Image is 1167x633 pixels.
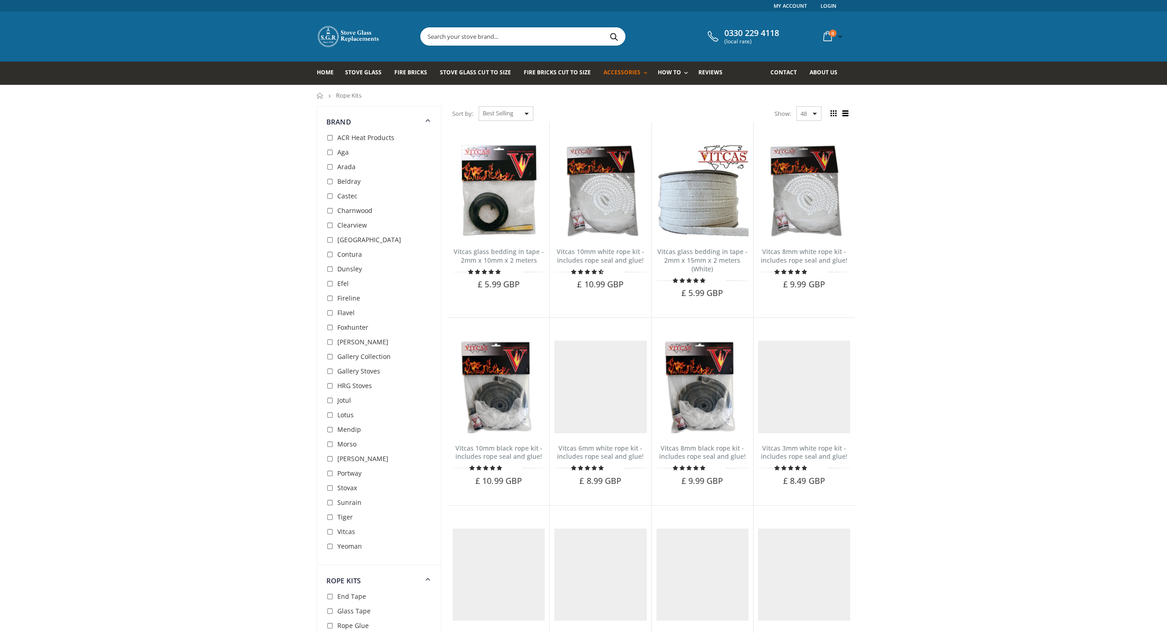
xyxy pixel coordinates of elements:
[453,341,545,433] img: Vitcas black rope, glue and gloves kit 10mm
[394,68,427,76] span: Fire Bricks
[705,28,779,45] a: 0330 229 4118 (local rate)
[758,145,850,237] img: Vitcas white rope, glue and gloves kit 8mm
[455,444,542,461] a: Vitcas 10mm black rope kit - includes rope seal and glue!
[579,475,621,486] span: £ 8.99 GBP
[656,341,749,433] img: Vitcas black rope, glue and gloves kit 8mm
[829,30,837,37] span: 0
[337,279,349,288] span: Efel
[840,109,850,119] span: List view
[337,206,372,215] span: Charnwood
[337,133,394,142] span: ACR Heat Products
[317,25,381,48] img: Stove Glass Replacement
[673,277,707,284] span: 4.88 stars
[440,62,517,85] a: Stove Glass Cut To Size
[337,192,357,200] span: Castec
[761,247,847,265] a: Vitcas 8mm white rope kit - includes rope seal and glue!
[337,410,354,419] span: Lotus
[317,62,341,85] a: Home
[604,62,652,85] a: Accessories
[337,221,367,229] span: Clearview
[337,148,349,156] span: Aga
[658,68,681,76] span: How To
[770,68,797,76] span: Contact
[571,464,605,471] span: 4.94 stars
[682,287,723,298] span: £ 5.99 GBP
[337,265,362,273] span: Dunsley
[337,162,356,171] span: Arada
[337,323,368,332] span: Foxhunter
[770,62,804,85] a: Contact
[810,62,844,85] a: About us
[337,498,361,507] span: Sunrain
[659,444,746,461] a: Vitcas 8mm black rope kit - includes rope seal and glue!
[657,247,748,273] a: Vitcas glass bedding in tape - 2mm x 15mm x 2 meters (White)
[337,396,351,405] span: Jotul
[337,425,361,434] span: Mendip
[783,279,825,290] span: £ 9.99 GBP
[810,68,837,76] span: About us
[337,235,401,244] span: [GEOGRAPHIC_DATA]
[337,483,357,492] span: Stovax
[604,68,640,76] span: Accessories
[337,454,388,463] span: [PERSON_NAME]
[524,62,598,85] a: Fire Bricks Cut To Size
[326,117,351,126] span: Brand
[345,62,388,85] a: Stove Glass
[337,177,361,186] span: Beldray
[783,475,825,486] span: £ 8.49 GBP
[337,440,356,448] span: Morso
[317,68,334,76] span: Home
[658,62,692,85] a: How To
[775,464,808,471] span: 5.00 stars
[557,247,644,265] a: Vitcas 10mm white rope kit - includes rope seal and glue!
[454,247,544,265] a: Vitcas glass bedding in tape - 2mm x 10mm x 2 meters
[478,279,520,290] span: £ 5.99 GBP
[326,576,361,585] span: Rope Kits
[337,542,362,550] span: Yeoman
[337,308,355,317] span: Flavel
[337,527,355,536] span: Vitcas
[571,268,605,275] span: 4.67 stars
[775,106,791,121] span: Show:
[337,381,372,390] span: HRG Stoves
[656,145,749,237] img: Vitcas stove glass bedding in tape
[468,268,502,275] span: 4.85 stars
[554,145,646,237] img: Vitcas white rope, glue and gloves kit 10mm
[698,62,729,85] a: Reviews
[337,513,353,521] span: Tiger
[345,68,382,76] span: Stove Glass
[673,464,707,471] span: 4.77 stars
[440,68,511,76] span: Stove Glass Cut To Size
[394,62,434,85] a: Fire Bricks
[452,106,473,122] span: Sort by:
[421,28,727,45] input: Search your stove brand...
[337,294,360,302] span: Fireline
[775,268,808,275] span: 4.90 stars
[337,352,391,361] span: Gallery Collection
[761,444,847,461] a: Vitcas 3mm white rope kit - includes rope seal and glue!
[524,68,591,76] span: Fire Bricks Cut To Size
[698,68,723,76] span: Reviews
[724,28,779,38] span: 0330 229 4118
[337,367,380,375] span: Gallery Stoves
[470,464,503,471] span: 5.00 stars
[682,475,723,486] span: £ 9.99 GBP
[724,38,779,45] span: (local rate)
[577,279,624,290] span: £ 10.99 GBP
[336,91,361,99] span: Rope Kits
[337,337,388,346] span: [PERSON_NAME]
[453,145,545,237] img: Vitcas stove glass bedding in tape
[337,250,362,259] span: Contura
[337,469,361,477] span: Portway
[557,444,644,461] a: Vitcas 6mm white rope kit - includes rope seal and glue!
[337,592,366,601] span: End Tape
[820,27,844,45] a: 0
[828,109,838,119] span: Grid view
[475,475,522,486] span: £ 10.99 GBP
[604,28,624,45] button: Search
[317,93,324,99] a: Home
[337,607,371,615] span: Glass Tape
[337,621,369,630] span: Rope Glue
